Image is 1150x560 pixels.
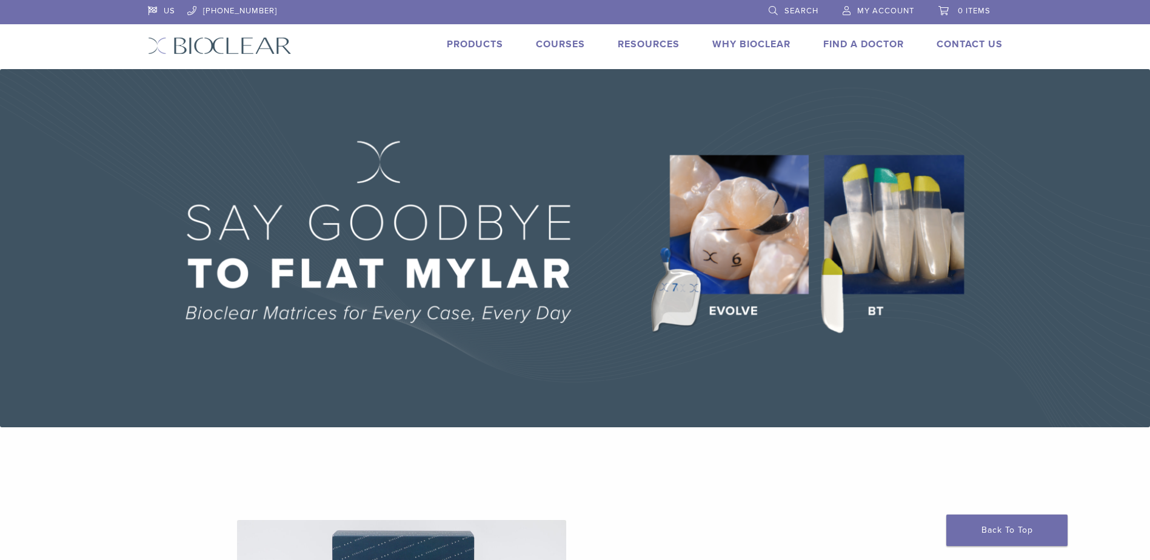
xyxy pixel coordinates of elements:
[618,38,680,50] a: Resources
[447,38,503,50] a: Products
[958,6,991,16] span: 0 items
[712,38,791,50] a: Why Bioclear
[784,6,818,16] span: Search
[937,38,1003,50] a: Contact Us
[536,38,585,50] a: Courses
[823,38,904,50] a: Find A Doctor
[857,6,914,16] span: My Account
[946,515,1068,546] a: Back To Top
[148,37,292,55] img: Bioclear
